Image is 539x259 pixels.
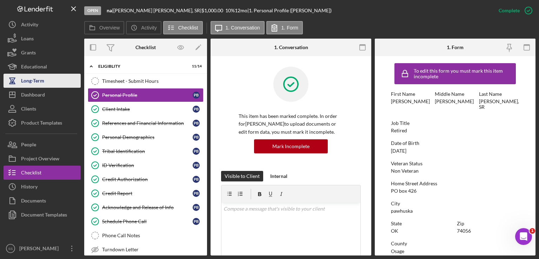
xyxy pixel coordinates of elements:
b: na [107,7,112,13]
div: 12 mo [235,8,247,13]
div: 74056 [457,228,471,234]
a: Phone Call Notes [88,228,204,243]
div: Clients [21,102,36,118]
label: Overview [99,25,120,31]
label: Checklist [178,25,198,31]
button: Overview [84,21,124,34]
a: Dashboard [4,88,81,102]
div: State [391,221,453,226]
div: Client Intake [102,106,193,112]
div: | 1. Personal Profile ([PERSON_NAME]) [247,8,332,13]
div: [DATE] [391,148,406,154]
div: P B [193,92,200,99]
a: Project Overview [4,152,81,166]
div: Acknowledge and Release of Info [102,205,193,210]
button: Clients [4,102,81,116]
a: Document Templates [4,208,81,222]
div: Veteran Status [391,161,519,166]
div: First Name [391,91,431,97]
div: Zip [457,221,519,226]
div: P B [193,134,200,141]
div: P B [193,218,200,225]
div: Retired [391,128,407,133]
div: Home Street Address [391,181,519,186]
div: [PERSON_NAME] [391,99,430,104]
button: People [4,138,81,152]
a: Acknowledge and Release of InfoPB [88,200,204,214]
div: Project Overview [21,152,59,167]
div: Osage [391,248,404,254]
button: Visible to Client [221,171,263,181]
text: SS [8,247,13,251]
button: Educational [4,60,81,74]
a: Checklist [4,166,81,180]
button: Grants [4,46,81,60]
div: P B [193,148,200,155]
div: 1. Form [447,45,464,50]
a: Credit ReportPB [88,186,204,200]
a: Tribal IdentificationPB [88,144,204,158]
div: PO box 426 [391,188,417,194]
a: Long-Term [4,74,81,88]
div: 1. Conversation [274,45,308,50]
button: Loans [4,32,81,46]
div: County [391,241,519,246]
div: 10 % [225,8,235,13]
div: Checklist [135,45,156,50]
div: Last Name [479,91,519,97]
div: P B [193,162,200,169]
div: [PERSON_NAME] [18,241,63,257]
a: Timesheet - Submit Hours [88,74,204,88]
div: 11 / 14 [189,64,202,68]
div: [PERSON_NAME] [435,99,474,104]
div: Mark Incomplete [272,139,310,153]
div: People [21,138,36,153]
div: Dashboard [21,88,45,104]
div: References and Financial Information [102,120,193,126]
div: City [391,201,519,206]
a: ID VerificationPB [88,158,204,172]
div: Job Title [391,120,519,126]
div: Open [84,6,101,15]
div: Grants [21,46,36,61]
button: Product Templates [4,116,81,130]
label: Activity [141,25,157,31]
label: 1. Conversation [226,25,260,31]
button: 1. Form [266,21,303,34]
button: Activity [126,21,161,34]
div: Tribal Identification [102,148,193,154]
div: Educational [21,60,47,75]
div: Turndown Letter [102,247,203,252]
div: Visible to Client [225,171,260,181]
a: Turndown Letter [88,243,204,257]
div: Personal Profile [102,92,193,98]
a: Documents [4,194,81,208]
iframe: Intercom live chat [515,228,532,245]
div: Credit Report [102,191,193,196]
div: [PERSON_NAME] [PERSON_NAME], SR | [113,8,201,13]
div: P B [193,190,200,197]
a: Schedule Phone CallPB [88,214,204,228]
div: Loans [21,32,34,47]
div: OK [391,228,398,234]
div: P B [193,106,200,113]
div: Document Templates [21,208,67,224]
div: [PERSON_NAME], SR [479,99,519,110]
div: Personal Demographics [102,134,193,140]
div: Checklist [21,166,41,181]
button: Internal [267,171,291,181]
div: Date of Birth [391,140,519,146]
div: Eligiblity [98,64,184,68]
button: Activity [4,18,81,32]
button: 1. Conversation [211,21,265,34]
a: Credit AuthorizationPB [88,172,204,186]
a: Personal ProfilePB [88,88,204,102]
p: This item has been marked complete. In order for [PERSON_NAME] to upload documents or edit form d... [239,112,343,136]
